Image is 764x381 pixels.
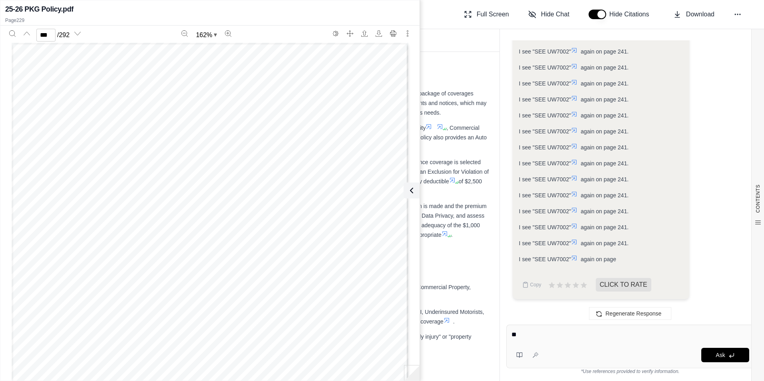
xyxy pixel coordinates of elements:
span: again on page 241. [581,176,629,183]
button: Open file [358,27,371,40]
span: I see "SEE UW7002" [519,160,571,167]
span: again on page 241. [581,192,629,198]
span: Download [686,10,714,19]
span: I see "SEE UW7002" [519,112,571,119]
span: I see "SEE UW7002" [519,80,571,87]
button: Switch to the dark theme [329,27,342,40]
button: More actions [401,27,414,40]
span: I see "SEE UW7002" [519,208,571,214]
span: again on page 241. [581,96,629,103]
span: again on page [581,256,616,262]
span: again on page 241. [581,48,629,55]
button: Search [6,27,19,40]
span: I see "SEE UW7002" [519,256,571,262]
span: I see "SEE UW7002" [519,64,571,71]
button: Full Screen [461,6,512,22]
button: Regenerate Response [589,307,671,320]
button: Download [372,27,385,40]
div: *Use references provided to verify information. [506,368,754,375]
button: Full screen [344,27,356,40]
span: I see "SEE UW7002" [519,192,571,198]
span: Hide Chat [541,10,569,19]
button: Previous page [20,27,33,40]
button: Hide Chat [525,6,573,22]
span: Hide Citations [609,10,654,19]
span: I see "SEE UW7002" [519,48,571,55]
span: again on page 241. [581,112,629,119]
button: Zoom document [193,29,220,42]
button: Zoom out [178,27,191,40]
span: I see "SEE UW7002" [519,96,571,103]
span: again on page 241. [581,80,629,87]
span: CLICK TO RATE [596,278,651,292]
span: again on page 241. [581,160,629,167]
h2: 25-26 PKG Policy.pdf [5,4,74,15]
span: again on page 241. [581,208,629,214]
span: I see "SEE UW7002" [519,240,571,246]
span: again on page 241. [581,64,629,71]
span: 162 % [196,30,212,40]
p: Page 229 [5,17,415,24]
button: Next page [71,27,84,40]
span: again on page 241. [581,224,629,230]
span: Regenerate Response [605,310,661,317]
span: CONTENTS [755,185,761,213]
span: again on page 241. [581,240,629,246]
button: Zoom in [222,27,235,40]
span: Ask [716,352,725,358]
input: Enter a page number [36,29,56,42]
span: I see "SEE UW7002" [519,224,571,230]
span: . The policy uses Covered Auto Symbols to define which autos are covered under each coverage [204,318,444,325]
span: . [453,318,455,325]
span: again on page 241. [581,144,629,151]
span: I see "SEE UW7002" [519,176,571,183]
span: I see "SEE UW7002" [519,144,571,151]
span: . [451,232,453,238]
button: Download [670,6,718,22]
span: I see "SEE UW7002" [519,128,571,135]
span: again on page 241. [581,128,629,135]
button: Ask [701,348,749,362]
span: / 292 [57,30,70,40]
span: Copy [530,282,541,288]
span: Full Screen [477,10,509,19]
button: Print [387,27,400,40]
button: Copy [519,277,545,293]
